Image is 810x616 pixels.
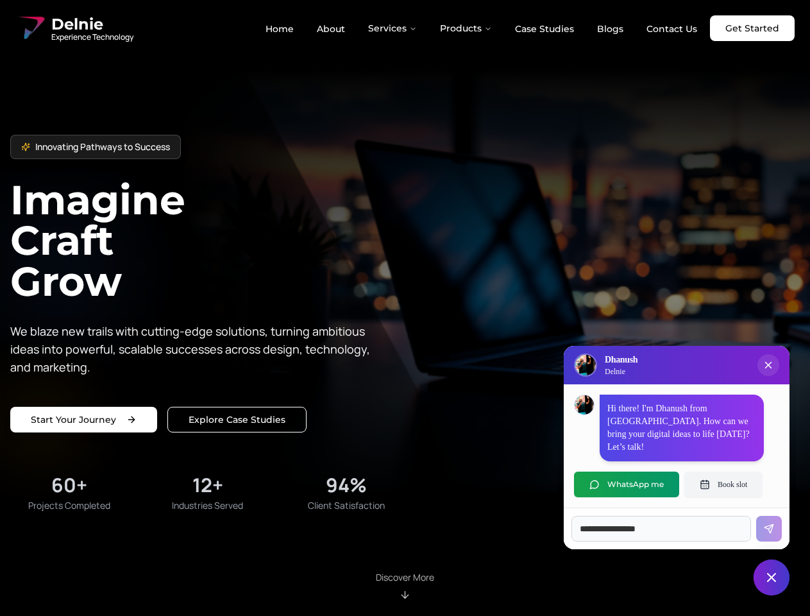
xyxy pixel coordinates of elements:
button: Services [358,15,427,41]
span: Experience Technology [51,32,133,42]
p: Hi there! I'm Dhanush from [GEOGRAPHIC_DATA]. How can we bring your digital ideas to life [DATE]?... [607,402,756,454]
a: About [307,18,355,40]
img: Delnie Logo [575,355,596,375]
a: Delnie Logo Full [15,13,133,44]
span: Client Satisfaction [308,499,385,512]
a: Home [255,18,304,40]
a: Contact Us [636,18,707,40]
h1: Imagine Craft Grow [10,180,405,301]
button: WhatsApp me [574,472,679,497]
button: Close chat [754,560,789,595]
a: Get Started [710,15,795,41]
img: Delnie Logo [15,13,46,44]
button: Close chat popup [757,354,779,376]
div: 12+ [192,474,223,497]
p: We blaze new trails with cutting-edge solutions, turning ambitious ideas into powerful, scalable ... [10,322,380,376]
a: Blogs [587,18,634,40]
nav: Main [255,15,707,41]
button: Book slot [684,472,763,497]
p: Discover More [376,571,434,584]
span: Industries Served [172,499,243,512]
span: Projects Completed [28,499,110,512]
p: Delnie [605,366,637,377]
a: Explore our solutions [167,407,307,432]
a: Start your project with us [10,407,157,432]
span: Innovating Pathways to Success [35,141,170,153]
div: 60+ [51,474,87,497]
img: Dhanush [575,395,594,415]
div: 94% [326,474,367,497]
div: Scroll to About section [376,571,434,601]
button: Products [430,15,502,41]
h3: Dhanush [605,354,637,366]
a: Case Studies [505,18,584,40]
span: Delnie [51,14,133,35]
